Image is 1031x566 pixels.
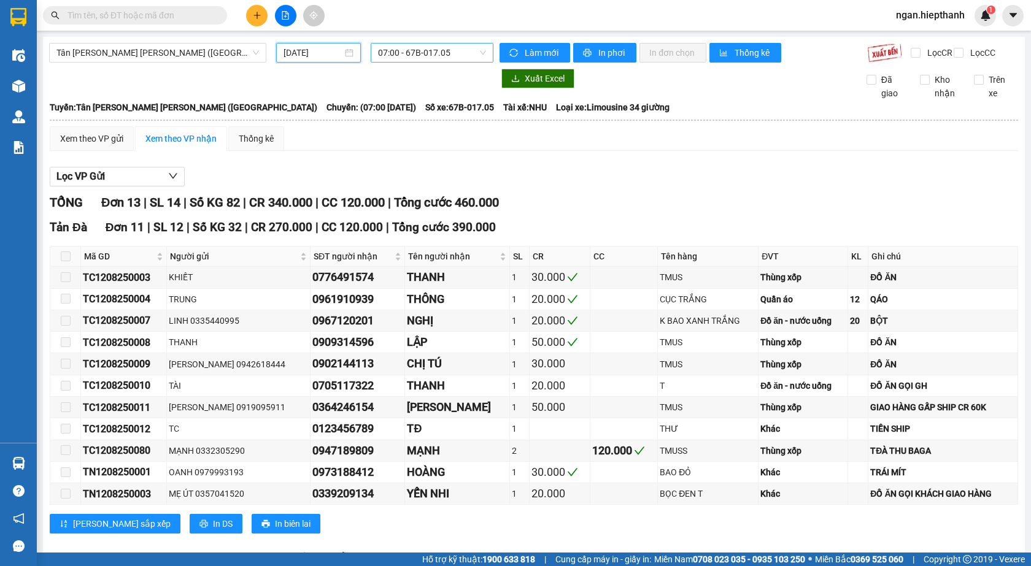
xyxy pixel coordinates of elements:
[501,69,574,88] button: downloadXuất Excel
[199,519,208,529] span: printer
[243,195,246,210] span: |
[512,465,527,479] div: 1
[83,291,164,307] div: TC1208250004
[980,10,991,21] img: icon-new-feature
[169,444,308,457] div: MẠNH 0332305290
[407,377,508,394] div: THANH
[56,44,259,62] span: Tân Châu - Hồ Chí Minh (Giường)
[989,6,993,14] span: 1
[81,440,167,462] td: TC1208250080
[555,553,651,566] span: Cung cấp máy in - giấy in:
[759,247,848,267] th: ĐVT
[83,421,164,437] div: TC1208250012
[512,358,527,371] div: 1
[407,442,508,459] div: MẠNH
[312,464,403,481] div: 0973188412
[303,5,325,26] button: aim
[531,269,588,286] div: 30.000
[312,485,403,502] div: 0339209134
[407,334,508,351] div: LẬP
[407,312,508,329] div: NGHỊ
[83,486,164,502] div: TN1208250003
[388,195,391,210] span: |
[83,443,164,458] div: TC1208250080
[12,80,25,93] img: warehouse-icon
[870,465,1016,479] div: TRÁI MÍT
[598,46,627,59] span: In phơi
[660,358,756,371] div: TMUS
[405,353,510,375] td: CHỊ TÚ
[311,267,405,288] td: 0776491574
[870,379,1016,392] div: ĐỒ ĂN GỌI GH
[1002,5,1024,26] button: caret-down
[83,378,164,393] div: TC1208250010
[870,444,1016,457] div: TĐÀ THU BAGA
[870,487,1016,500] div: ĐỒ ĂN GỌI KHÁCH GIAO HÀNG
[870,314,1016,327] div: BỘT
[295,551,392,565] span: Tổng cước 20.000
[583,48,593,58] span: printer
[312,269,403,286] div: 0776491574
[660,444,756,457] div: TMUSS
[50,514,180,533] button: sort-ascending[PERSON_NAME] sắp xếp
[660,335,756,349] div: TMUS
[531,464,588,481] div: 30.000
[169,487,308,500] div: MẸ ÚT 0357041520
[760,444,846,457] div: Thùng xốp
[311,418,405,440] td: 0123456789
[660,293,756,306] div: CỤC TRẮNG
[760,400,846,414] div: Thùng xốp
[407,464,508,481] div: HOÀNG
[315,195,319,210] span: |
[50,551,104,565] span: Tam Nông
[512,335,527,349] div: 1
[693,554,805,564] strong: 0708 023 035 - 0935 103 250
[311,483,405,505] td: 0339209134
[253,11,261,20] span: plus
[760,379,846,392] div: Đồ ăn - nước uống
[719,48,730,58] span: bar-chart
[312,377,403,394] div: 0705117322
[311,289,405,310] td: 0961910939
[531,334,588,351] div: 50.000
[500,43,570,63] button: syncLàm mới
[405,310,510,332] td: NGHỊ
[169,358,308,371] div: [PERSON_NAME] 0942618444
[12,457,25,470] img: warehouse-icon
[531,399,588,416] div: 50.000
[511,74,520,84] span: download
[867,43,902,63] img: 9k=
[876,73,911,100] span: Đã giao
[422,553,535,566] span: Hỗ trợ kỹ thuật:
[153,220,183,234] span: SL 12
[392,220,496,234] span: Tổng cước 390.000
[50,220,87,234] span: Tản Đà
[311,375,405,397] td: 0705117322
[246,5,268,26] button: plus
[567,294,578,305] span: check
[187,220,190,234] span: |
[760,487,846,500] div: Khác
[12,49,25,62] img: warehouse-icon
[848,247,868,267] th: KL
[83,313,164,328] div: TC1208250007
[573,43,636,63] button: printerIn phơi
[510,247,530,267] th: SL
[408,250,497,263] span: Tên người nhận
[284,46,342,59] input: 12/08/2025
[525,72,565,85] span: Xuất Excel
[760,422,846,435] div: Khác
[407,269,508,286] div: THANH
[808,557,812,562] span: ⚪️
[169,270,308,284] div: KHIẾT
[405,375,510,397] td: THANH
[315,220,319,234] span: |
[512,400,527,414] div: 1
[169,465,308,479] div: OANH 0979993193
[312,355,403,372] div: 0902144113
[50,167,185,186] button: Lọc VP Gửi
[311,397,405,418] td: 0364246154
[531,377,588,394] div: 20.000
[930,73,965,100] span: Kho nhận
[51,11,60,20] span: search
